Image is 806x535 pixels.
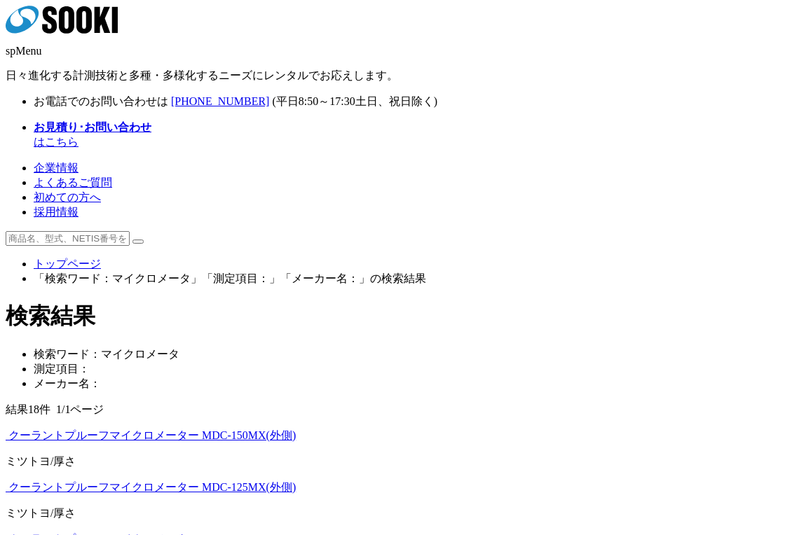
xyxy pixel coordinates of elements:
[34,272,800,286] li: 「検索ワード：マイクロメータ」「測定項目：」「メーカー名：」の検索結果
[34,121,151,133] strong: お見積り･お問い合わせ
[34,191,101,203] a: 初めての方へ
[34,258,101,270] a: トップページ
[34,377,101,389] span: メーカー名：
[8,481,296,493] span: クーラントプルーフマイクロメーター MDC-125MX(外側)
[171,95,269,107] a: [PHONE_NUMBER]
[34,121,151,148] a: お見積り･お問い合わせはこちら
[34,363,90,375] span: 測定項目：
[34,206,78,218] a: 採用情報
[6,301,800,332] h1: 検索結果
[34,347,800,362] li: マイクロメータ
[34,176,112,188] a: よくあるご質問
[34,348,101,360] span: 検索ワード：
[34,162,78,174] a: 企業情報
[6,45,42,57] span: spMenu
[329,95,355,107] span: 17:30
[6,69,800,83] p: 日々進化する計測技術と多種・多様化するニーズにレンタルでお応えします。
[299,95,318,107] span: 8:50
[272,95,437,107] span: (平日 ～ 土日、祝日除く)
[34,95,168,107] span: お電話でのお問い合わせは
[6,481,296,493] a: クーラントプルーフマイクロメーター MDC-125MX(外側)
[6,231,130,246] input: 商品名、型式、NETIS番号を入力してください
[6,403,800,417] p: 結果18件 1/1ページ
[34,121,151,148] span: はこちら
[6,506,800,521] p: ミツトヨ/厚さ
[8,429,296,441] span: クーラントプルーフマイクロメーター MDC-150MX(外側)
[6,429,296,441] a: クーラントプルーフマイクロメーター MDC-150MX(外側)
[6,454,800,469] p: ミツトヨ/厚さ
